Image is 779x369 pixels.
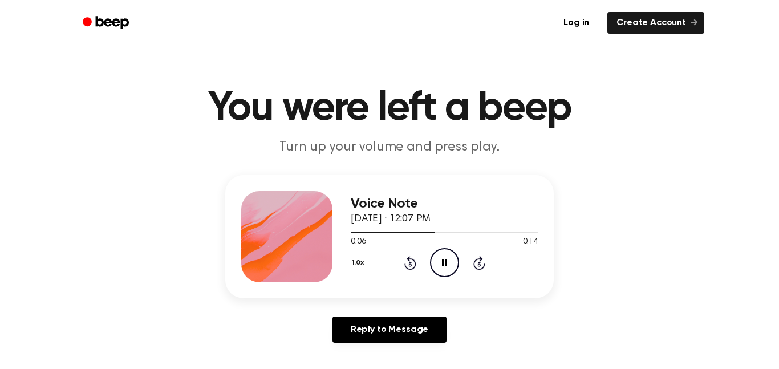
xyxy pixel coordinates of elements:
[351,236,366,248] span: 0:06
[332,317,447,343] a: Reply to Message
[351,196,538,212] h3: Voice Note
[351,214,431,224] span: [DATE] · 12:07 PM
[607,12,704,34] a: Create Account
[75,12,139,34] a: Beep
[98,88,681,129] h1: You were left a beep
[552,10,601,36] a: Log in
[351,253,368,273] button: 1.0x
[171,138,608,157] p: Turn up your volume and press play.
[523,236,538,248] span: 0:14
